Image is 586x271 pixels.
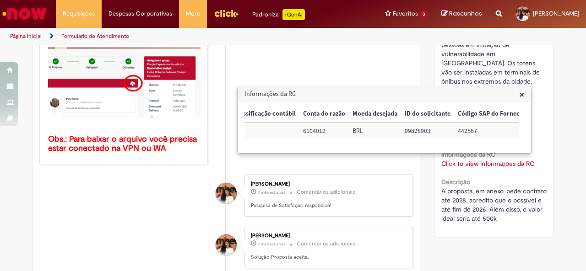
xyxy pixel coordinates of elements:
span: × [519,88,524,101]
th: Moeda desejada [349,106,401,122]
span: Despesas Corporativas [109,9,172,18]
div: [PERSON_NAME] [251,181,403,187]
span: Rascunhos [449,9,482,18]
p: Solução Proposta aceita. [251,254,403,261]
th: Código SAP do Fornecedor [454,106,537,122]
td: Conta do razão: 6104012 [299,122,349,139]
td: Moeda desejada: BRL [349,122,401,139]
span: 7 mês(es) atrás [258,241,285,247]
div: Padroniza [252,9,305,20]
th: Conta do razão [299,106,349,122]
a: Rascunhos [441,10,482,18]
span: Requisições [63,9,95,18]
small: Comentários adicionais [297,188,355,196]
small: Comentários adicionais [297,240,355,248]
a: Click to view Informações da RC [441,159,534,168]
time: 24/01/2025 17:11:50 [258,241,285,247]
b: Informações da RC [441,150,495,159]
span: A proposta, em anexo, pede contrato até 2028, acredito que o possível é até fim de 2026. Além dis... [441,187,548,223]
th: ID do solicitante [401,106,454,122]
ul: Trilhas de página [7,28,384,45]
div: [PERSON_NAME] [251,233,403,239]
time: 24/01/2025 17:11:57 [258,190,285,195]
p: Pesquisa de Satisfação respondida! [251,202,403,209]
span: [PERSON_NAME] [533,10,579,17]
h3: Informações da RC [238,87,531,101]
div: Informações da RC [237,86,532,154]
span: More [186,9,200,18]
a: Formulário de Atendimento [61,32,129,40]
span: 3 [420,11,428,18]
button: Close [519,90,524,99]
span: Contrato de totens de água para garantir acesso à água potável de pessoas em situação de vulnerab... [441,22,542,85]
th: Tipo de classificação contábil [209,106,299,122]
p: +GenAi [282,9,305,20]
img: click_logo_yellow_360x200.png [214,6,239,20]
b: Obs.: Para baixar o arquivo você precisa estar conectado na VPN ou WA [48,134,199,154]
b: Descrição [441,178,470,186]
div: Thayna Nascimento Dos Santos [216,183,237,204]
div: Thayna Nascimento Dos Santos [216,234,237,255]
a: Página inicial [10,32,42,40]
img: ServiceNow [1,5,48,23]
span: 7 mês(es) atrás [258,190,285,195]
td: ID do solicitante: 99828903 [401,122,454,139]
span: Favoritos [393,9,418,18]
td: Tipo de classificação contábil: Custo [209,122,299,139]
td: Código SAP do Fornecedor: 442567 [454,122,537,139]
img: x_mdbda_azure_blob.picture2.png [48,48,201,117]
